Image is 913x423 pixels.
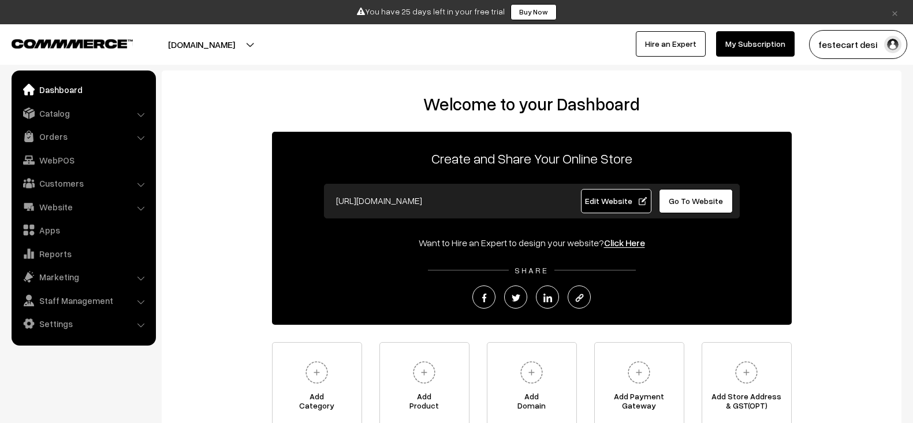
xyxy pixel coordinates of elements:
[14,173,152,194] a: Customers
[623,357,655,388] img: plus.svg
[14,313,152,334] a: Settings
[14,79,152,100] a: Dashboard
[884,36,901,53] img: user
[14,103,152,124] a: Catalog
[731,357,762,388] img: plus.svg
[509,265,554,275] span: SHARE
[809,30,907,59] button: festecart desi
[636,31,706,57] a: Hire an Expert
[173,94,890,114] h2: Welcome to your Dashboard
[14,266,152,287] a: Marketing
[14,196,152,217] a: Website
[595,392,684,415] span: Add Payment Gateway
[487,392,576,415] span: Add Domain
[12,36,113,50] a: COMMMERCE
[702,392,791,415] span: Add Store Address & GST(OPT)
[669,196,723,206] span: Go To Website
[14,220,152,240] a: Apps
[272,148,792,169] p: Create and Share Your Online Store
[12,39,133,48] img: COMMMERCE
[510,4,557,20] a: Buy Now
[581,189,651,213] a: Edit Website
[4,4,909,20] div: You have 25 days left in your free trial
[716,31,795,57] a: My Subscription
[585,196,647,206] span: Edit Website
[273,392,362,415] span: Add Category
[272,236,792,250] div: Want to Hire an Expert to design your website?
[887,5,903,19] a: ×
[659,189,733,213] a: Go To Website
[14,243,152,264] a: Reports
[604,237,645,248] a: Click Here
[408,357,440,388] img: plus.svg
[128,30,275,59] button: [DOMAIN_NAME]
[301,357,333,388] img: plus.svg
[14,150,152,170] a: WebPOS
[14,126,152,147] a: Orders
[380,392,469,415] span: Add Product
[14,290,152,311] a: Staff Management
[516,357,547,388] img: plus.svg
